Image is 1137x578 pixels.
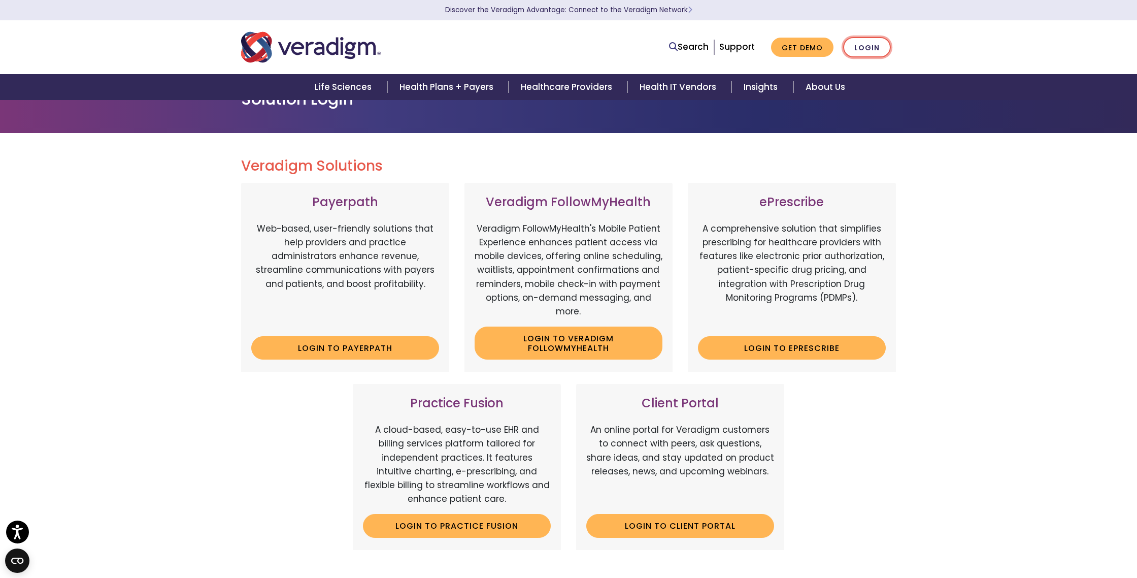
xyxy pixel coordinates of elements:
a: Login to ePrescribe [698,336,886,360]
h3: ePrescribe [698,195,886,210]
a: Support [719,41,755,53]
a: Login to Client Portal [586,514,774,537]
iframe: Drift Chat Widget [942,515,1125,566]
a: Healthcare Providers [509,74,627,100]
p: An online portal for Veradigm customers to connect with peers, ask questions, share ideas, and st... [586,423,774,506]
h1: Solution Login [241,89,896,109]
a: Login to Payerpath [251,336,439,360]
h3: Client Portal [586,396,774,411]
a: Health IT Vendors [627,74,731,100]
p: Veradigm FollowMyHealth's Mobile Patient Experience enhances patient access via mobile devices, o... [475,222,662,318]
span: Learn More [688,5,692,15]
h3: Practice Fusion [363,396,551,411]
p: A comprehensive solution that simplifies prescribing for healthcare providers with features like ... [698,222,886,329]
h3: Veradigm FollowMyHealth [475,195,662,210]
a: Login [843,37,891,58]
p: Web-based, user-friendly solutions that help providers and practice administrators enhance revenu... [251,222,439,329]
a: Discover the Veradigm Advantage: Connect to the Veradigm NetworkLearn More [445,5,692,15]
a: Insights [731,74,793,100]
h2: Veradigm Solutions [241,157,896,175]
a: Search [669,40,709,54]
a: About Us [793,74,857,100]
img: Veradigm logo [241,30,381,64]
p: A cloud-based, easy-to-use EHR and billing services platform tailored for independent practices. ... [363,423,551,506]
button: Open CMP widget [5,549,29,573]
a: Login to Veradigm FollowMyHealth [475,327,662,360]
a: Life Sciences [303,74,387,100]
a: Get Demo [771,38,833,57]
a: Health Plans + Payers [387,74,509,100]
h3: Payerpath [251,195,439,210]
a: Login to Practice Fusion [363,514,551,537]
